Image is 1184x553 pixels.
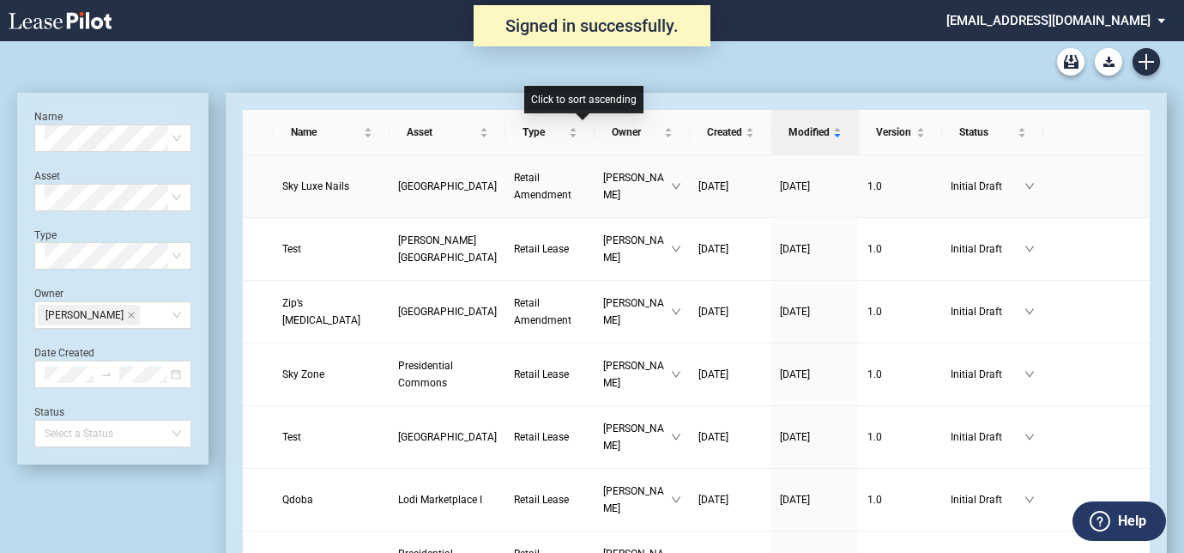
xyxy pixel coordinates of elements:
[523,124,565,141] span: Type
[603,420,671,454] span: [PERSON_NAME]
[282,366,381,383] a: Sky Zone
[1118,510,1146,532] label: Help
[859,110,942,155] th: Version
[780,428,850,446] a: [DATE]
[780,491,850,508] a: [DATE]
[282,180,349,192] span: Sky Luxe Nails
[698,243,728,255] span: [DATE]
[398,180,497,192] span: Pompano Citi Centre
[1024,307,1035,317] span: down
[282,491,381,508] a: Qdoba
[282,431,301,443] span: Test
[780,180,810,192] span: [DATE]
[671,495,681,505] span: down
[771,110,859,155] th: Modified
[1024,495,1035,505] span: down
[398,234,497,264] span: Margarita Plaza
[282,368,324,380] span: Sky Zone
[282,178,381,195] a: Sky Luxe Nails
[474,5,710,46] div: Signed in successfully.
[1024,432,1035,442] span: down
[398,178,497,195] a: [GEOGRAPHIC_DATA]
[698,491,763,508] a: [DATE]
[1072,501,1166,541] button: Help
[514,295,586,329] a: Retail Amendment
[595,110,690,155] th: Owner
[698,180,728,192] span: [DATE]
[514,431,569,443] span: Retail Lease
[514,491,586,508] a: Retail Lease
[867,240,933,258] a: 1.0
[1057,48,1084,76] a: Archive
[867,366,933,383] a: 1.0
[671,432,681,442] span: down
[780,431,810,443] span: [DATE]
[671,307,681,317] span: down
[398,491,497,508] a: Lodi Marketplace I
[398,431,497,443] span: Braemar Village Center
[398,357,497,392] a: Presidential Commons
[505,110,595,155] th: Type
[1133,48,1160,76] a: Create new document
[34,347,94,359] label: Date Created
[34,229,57,241] label: Type
[398,303,497,320] a: [GEOGRAPHIC_DATA]
[780,243,810,255] span: [DATE]
[951,366,1024,383] span: Initial Draft
[34,170,60,182] label: Asset
[274,110,390,155] th: Name
[780,494,810,506] span: [DATE]
[282,428,381,446] a: Test
[707,124,742,141] span: Created
[867,491,933,508] a: 1.0
[867,303,933,320] a: 1.0
[514,368,569,380] span: Retail Lease
[780,368,810,380] span: [DATE]
[959,124,1014,141] span: Status
[398,428,497,446] a: [GEOGRAPHIC_DATA]
[398,306,497,318] span: Westgate Shopping Center
[780,240,850,258] a: [DATE]
[603,295,671,329] span: [PERSON_NAME]
[38,305,140,325] span: Catherine Midkiff
[698,368,728,380] span: [DATE]
[603,232,671,266] span: [PERSON_NAME]
[34,406,64,418] label: Status
[603,357,671,392] span: [PERSON_NAME]
[698,431,728,443] span: [DATE]
[1024,244,1035,254] span: down
[514,297,571,326] span: Retail Amendment
[671,369,681,380] span: down
[867,306,882,318] span: 1 . 0
[282,295,381,329] a: Zip’s [MEDICAL_DATA]
[867,368,882,380] span: 1 . 0
[407,124,476,141] span: Asset
[100,368,112,380] span: to
[34,111,63,123] label: Name
[780,366,850,383] a: [DATE]
[514,428,586,446] a: Retail Lease
[603,169,671,204] span: [PERSON_NAME]
[942,110,1043,155] th: Status
[951,240,1024,258] span: Initial Draft
[282,297,360,326] span: Zip’s Dry Cleaning
[398,360,453,389] span: Presidential Commons
[951,491,1024,508] span: Initial Draft
[867,494,882,506] span: 1 . 0
[282,494,313,506] span: Qdoba
[876,124,913,141] span: Version
[698,178,763,195] a: [DATE]
[291,124,360,141] span: Name
[514,169,586,204] a: Retail Amendment
[671,181,681,191] span: down
[690,110,771,155] th: Created
[514,243,569,255] span: Retail Lease
[1090,48,1127,76] md-menu: Download Blank Form List
[671,244,681,254] span: down
[282,240,381,258] a: Test
[780,303,850,320] a: [DATE]
[1024,181,1035,191] span: down
[788,124,830,141] span: Modified
[867,431,882,443] span: 1 . 0
[698,366,763,383] a: [DATE]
